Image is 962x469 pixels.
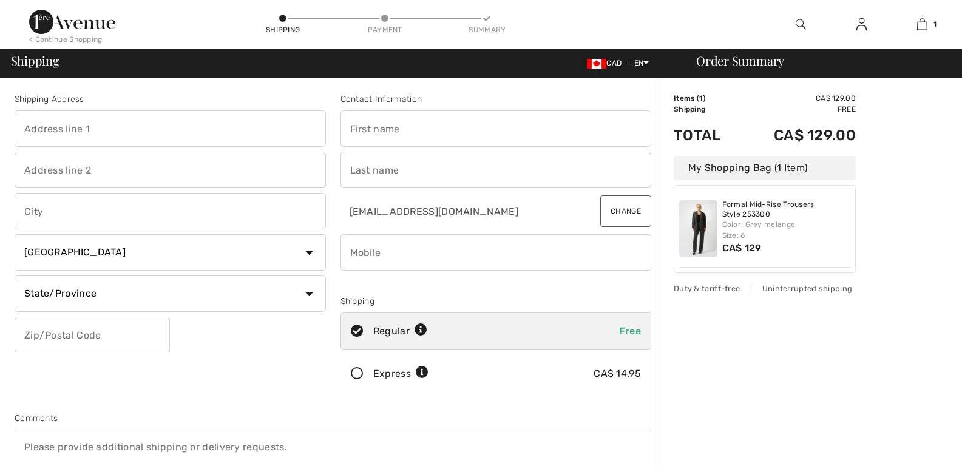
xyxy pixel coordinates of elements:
[674,283,856,294] div: Duty & tariff-free | Uninterrupted shipping
[634,59,649,67] span: EN
[340,110,652,147] input: First name
[373,366,428,381] div: Express
[15,152,326,188] input: Address line 2
[679,200,717,257] img: Formal Mid-Rise Trousers Style 253300
[15,193,326,229] input: City
[367,24,403,35] div: Payment
[674,156,856,180] div: My Shopping Bag (1 Item)
[892,17,952,32] a: 1
[15,110,326,147] input: Address line 1
[469,24,505,35] div: Summary
[340,152,652,188] input: Last name
[340,234,652,271] input: Mobile
[15,93,326,106] div: Shipping Address
[674,115,740,156] td: Total
[587,59,606,69] img: Canadian Dollar
[740,93,856,104] td: CA$ 129.00
[917,17,927,32] img: My Bag
[682,55,955,67] div: Order Summary
[265,24,301,35] div: Shipping
[11,55,59,67] span: Shipping
[29,34,103,45] div: < Continue Shopping
[15,412,651,425] div: Comments
[29,10,115,34] img: 1ère Avenue
[796,17,806,32] img: search the website
[933,19,937,30] span: 1
[600,195,651,227] button: Change
[722,200,851,219] a: Formal Mid-Rise Trousers Style 253300
[674,104,740,115] td: Shipping
[674,93,740,104] td: Items ( )
[699,94,703,103] span: 1
[722,242,762,254] span: CA$ 129
[340,295,652,308] div: Shipping
[340,193,574,229] input: E-mail
[373,324,427,339] div: Regular
[587,59,626,67] span: CAD
[15,317,170,353] input: Zip/Postal Code
[847,17,876,32] a: Sign In
[722,219,851,241] div: Color: Grey melange Size: 6
[740,104,856,115] td: Free
[340,93,652,106] div: Contact Information
[594,366,641,381] div: CA$ 14.95
[619,325,641,337] span: Free
[856,17,867,32] img: My Info
[740,115,856,156] td: CA$ 129.00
